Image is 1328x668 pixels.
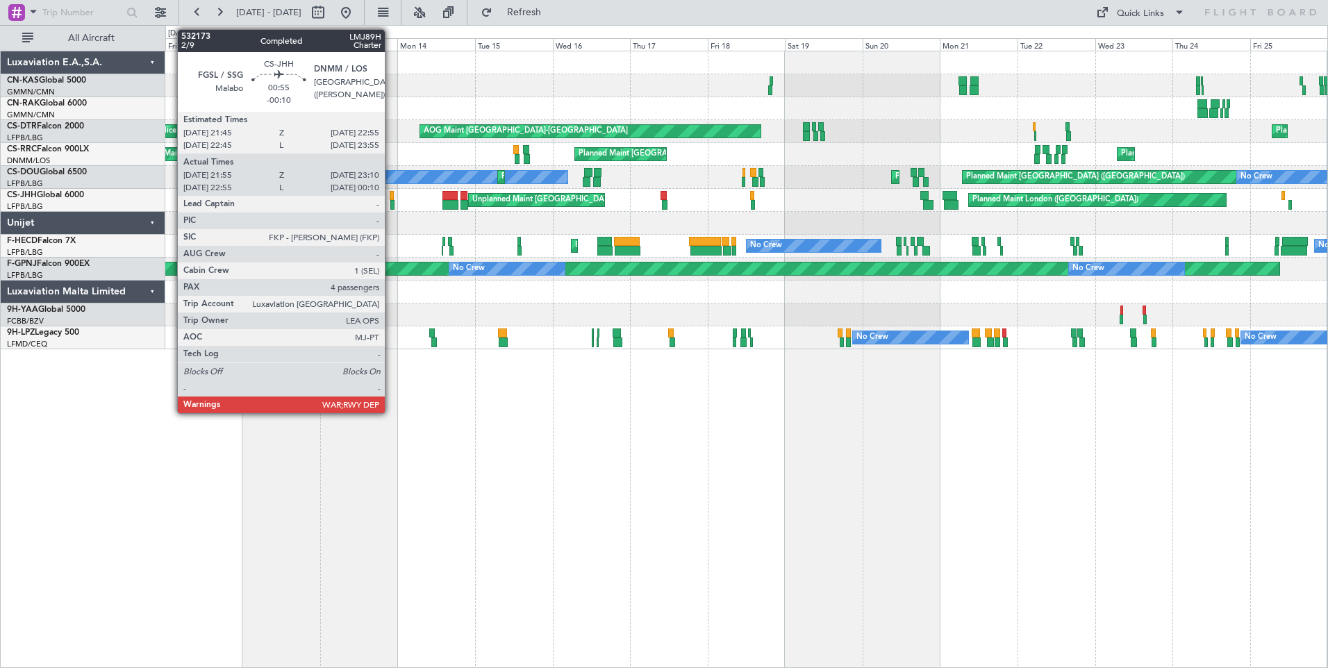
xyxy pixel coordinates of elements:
div: Planned Maint [GEOGRAPHIC_DATA] ([GEOGRAPHIC_DATA]) [966,167,1185,187]
span: CS-JHH [7,191,37,199]
div: Sat 12 [242,38,320,51]
div: Unplanned Maint [GEOGRAPHIC_DATA] ([GEOGRAPHIC_DATA]) [472,190,701,210]
div: No Crew [301,167,333,187]
div: Planned Maint [501,167,552,187]
div: AOG Maint Nice ([GEOGRAPHIC_DATA]) [118,121,263,142]
div: Thu 17 [630,38,708,51]
div: Fri 18 [708,38,786,51]
a: CN-RAKGlobal 6000 [7,99,87,108]
div: No Crew [224,235,256,256]
a: CN-KASGlobal 5000 [7,76,86,85]
div: Planned Maint [GEOGRAPHIC_DATA] ([GEOGRAPHIC_DATA]) [579,144,797,165]
div: Wed 16 [553,38,631,51]
input: Trip Number [42,2,122,23]
div: Thu 24 [1172,38,1250,51]
button: Quick Links [1089,1,1192,24]
a: FCBB/BZV [7,316,44,326]
div: No Crew [856,327,888,348]
div: [DATE] [168,28,192,40]
a: CS-JHHGlobal 6000 [7,191,84,199]
span: F-GPNJ [7,260,37,268]
div: No Crew [1240,167,1272,187]
span: CS-RRC [7,145,37,153]
button: All Aircraft [15,27,151,49]
a: 9H-YAAGlobal 5000 [7,306,85,314]
a: LFPB/LBG [7,270,43,281]
div: Tue 15 [475,38,553,51]
span: CN-KAS [7,76,39,85]
div: A/C Unavailable Malabo [240,190,326,210]
span: CN-RAK [7,99,40,108]
span: CS-DTR [7,122,37,131]
span: All Aircraft [36,33,147,43]
span: Refresh [495,8,554,17]
div: No Crew [453,258,485,279]
div: Mon 14 [397,38,475,51]
a: GMMN/CMN [7,110,55,120]
span: 9H-LPZ [7,328,35,337]
a: F-HECDFalcon 7X [7,237,76,245]
div: Planned Maint [GEOGRAPHIC_DATA] ([GEOGRAPHIC_DATA]) [575,235,794,256]
a: LFMD/CEQ [7,339,47,349]
div: No Crew [750,235,782,256]
span: 9H-YAA [7,306,38,314]
div: No Crew [1072,258,1104,279]
div: Sat 19 [785,38,863,51]
div: Wed 23 [1095,38,1173,51]
button: Refresh [474,1,558,24]
div: Planned Maint London ([GEOGRAPHIC_DATA]) [972,190,1138,210]
span: F-HECD [7,237,38,245]
span: [DATE] - [DATE] [236,6,301,19]
div: No Crew [1245,327,1277,348]
div: Sun 20 [863,38,940,51]
a: DNMM/LOS [7,156,50,166]
a: LFPB/LBG [7,178,43,189]
a: LFPB/LBG [7,247,43,258]
div: Sun 13 [320,38,398,51]
a: 9H-LPZLegacy 500 [7,328,79,337]
span: CS-DOU [7,168,40,176]
a: CS-DOUGlobal 6500 [7,168,87,176]
div: Tue 22 [1018,38,1095,51]
a: GMMN/CMN [7,87,55,97]
a: CS-DTRFalcon 2000 [7,122,84,131]
a: LFPB/LBG [7,201,43,212]
a: LFPB/LBG [7,133,43,143]
div: Fri 11 [165,38,243,51]
div: AOG Maint [GEOGRAPHIC_DATA]-[GEOGRAPHIC_DATA] [424,121,628,142]
div: Planned Maint [GEOGRAPHIC_DATA] ([GEOGRAPHIC_DATA]) [895,167,1114,187]
div: Quick Links [1117,7,1164,21]
div: Fri 25 [1250,38,1328,51]
div: Mon 21 [940,38,1018,51]
a: CS-RRCFalcon 900LX [7,145,89,153]
a: F-GPNJFalcon 900EX [7,260,90,268]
